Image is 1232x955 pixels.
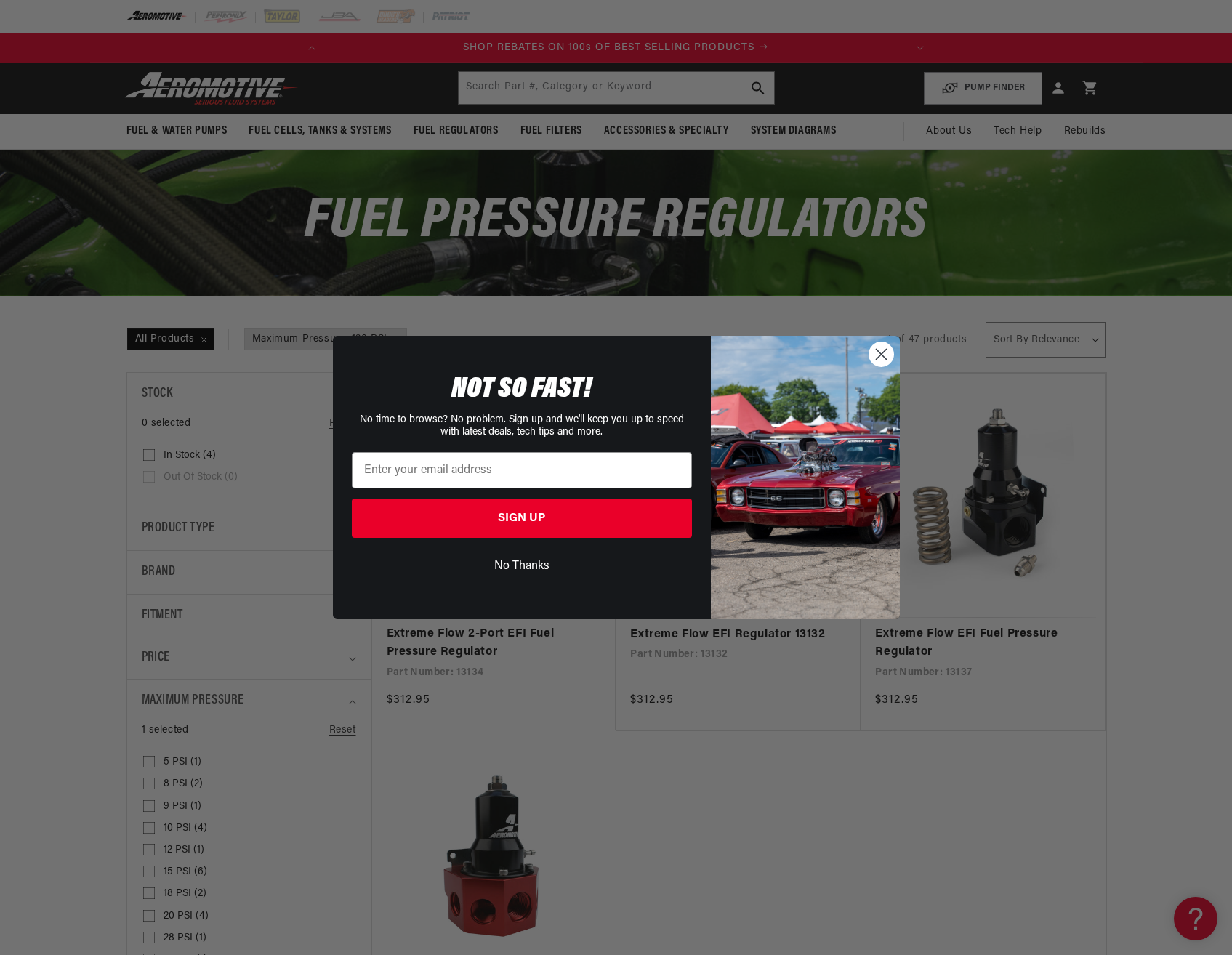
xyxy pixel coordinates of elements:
[352,552,692,580] button: No Thanks
[352,499,692,538] button: SIGN UP
[451,375,592,404] span: NOT SO FAST!
[360,414,684,438] span: No time to browse? No problem. Sign up and we'll keep you up to speed with latest deals, tech tip...
[711,336,900,619] img: 85cdd541-2605-488b-b08c-a5ee7b438a35.jpeg
[869,342,894,367] button: Close dialog
[352,452,692,488] input: Enter your email address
